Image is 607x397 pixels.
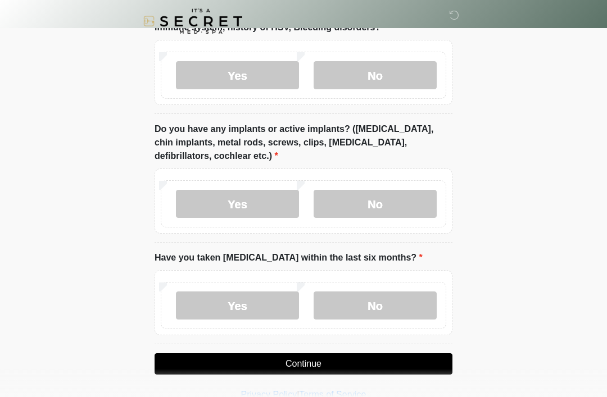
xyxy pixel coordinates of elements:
[176,61,299,89] label: Yes
[155,353,452,375] button: Continue
[155,251,423,264] label: Have you taken [MEDICAL_DATA] within the last six months?
[155,122,452,163] label: Do you have any implants or active implants? ([MEDICAL_DATA], chin implants, metal rods, screws, ...
[314,291,437,320] label: No
[176,291,299,320] label: Yes
[143,8,242,34] img: It's A Secret Med Spa Logo
[314,190,437,218] label: No
[314,61,437,89] label: No
[176,190,299,218] label: Yes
